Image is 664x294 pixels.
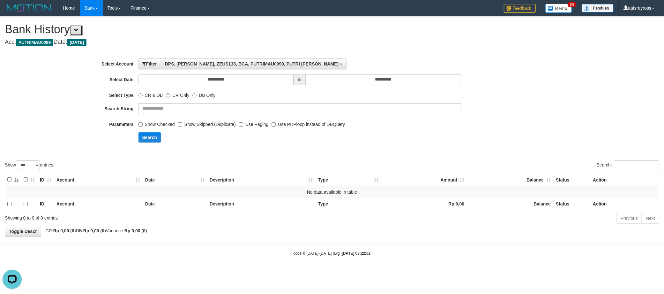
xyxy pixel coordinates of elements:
[207,198,316,210] th: Description
[54,174,143,186] th: Account: activate to sort column ascending
[381,198,467,210] th: Rp 0,00
[545,4,572,13] img: Button%20Memo.svg
[37,174,54,186] th: ID: activate to sort column ascending
[582,4,614,12] img: panduan.png
[553,174,590,186] th: Status
[192,93,197,97] input: DB Only
[597,160,659,170] label: Search:
[239,119,268,128] label: Use Paging
[316,174,381,186] th: Type: activate to sort column ascending
[590,174,659,186] th: Action
[272,122,276,127] input: Use PHPloop instead of DBQuery
[642,213,659,224] a: Next
[3,3,22,22] button: Open LiveChat chat widget
[5,186,659,198] td: No data available in table
[178,119,236,128] label: Show Skipped (Duplicate)
[239,122,243,127] input: Use Paging
[138,132,161,143] button: Search
[138,122,143,127] input: Show Checked
[192,90,215,98] label: DB Only
[294,251,371,256] small: code © [DATE]-[DATE] dwg |
[16,39,53,46] span: PUTRIMAU0099
[161,58,347,69] button: DPS, [PERSON_NAME], ZEUS138, BCA, PUTRIMAU0099, PUTRI [PERSON_NAME]
[138,93,143,97] input: CR & DB
[21,174,37,186] th: : activate to sort column ascending
[166,90,189,98] label: CR Only
[5,174,21,186] th: : activate to sort column descending
[553,198,590,210] th: Status
[590,198,659,210] th: Action
[67,39,87,46] span: [DATE]
[5,212,272,221] div: Showing 0 to 0 of 0 entries
[467,198,553,210] th: Balance
[16,160,40,170] select: Showentries
[83,228,106,233] strong: Rp 0,00 (0)
[381,174,467,186] th: Amount: activate to sort column ascending
[42,228,147,233] span: CR: DB: Variance:
[53,228,76,233] strong: Rp 0,00 (0)
[138,90,163,98] label: CR & DB
[467,174,553,186] th: Balance: activate to sort column ascending
[54,198,143,210] th: Account
[614,160,659,170] input: Search:
[316,198,381,210] th: Type
[504,4,536,13] img: Feedback.jpg
[138,119,175,128] label: Show Checked
[143,198,207,210] th: Date
[124,228,147,233] strong: Rp 0,00 (0)
[165,61,339,66] span: DPS, [PERSON_NAME], ZEUS138, BCA, PUTRIMAU0099, PUTRI [PERSON_NAME]
[166,93,170,97] input: CR Only
[207,174,316,186] th: Description: activate to sort column ascending
[342,251,370,256] strong: [DATE] 08:22:02
[138,58,161,69] button: Filter
[143,174,207,186] th: Date: activate to sort column ascending
[5,3,53,13] img: MOTION_logo.png
[5,23,659,36] h1: Bank History
[294,74,306,85] span: to
[37,198,54,210] th: ID
[5,39,659,45] h4: Acc: Date:
[5,226,41,237] a: Toggle Descr
[5,160,53,170] label: Show entries
[178,122,182,127] input: Show Skipped (Duplicate)
[272,119,345,128] label: Use PHPloop instead of DBQuery
[616,213,642,224] a: Previous
[568,2,576,7] span: 34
